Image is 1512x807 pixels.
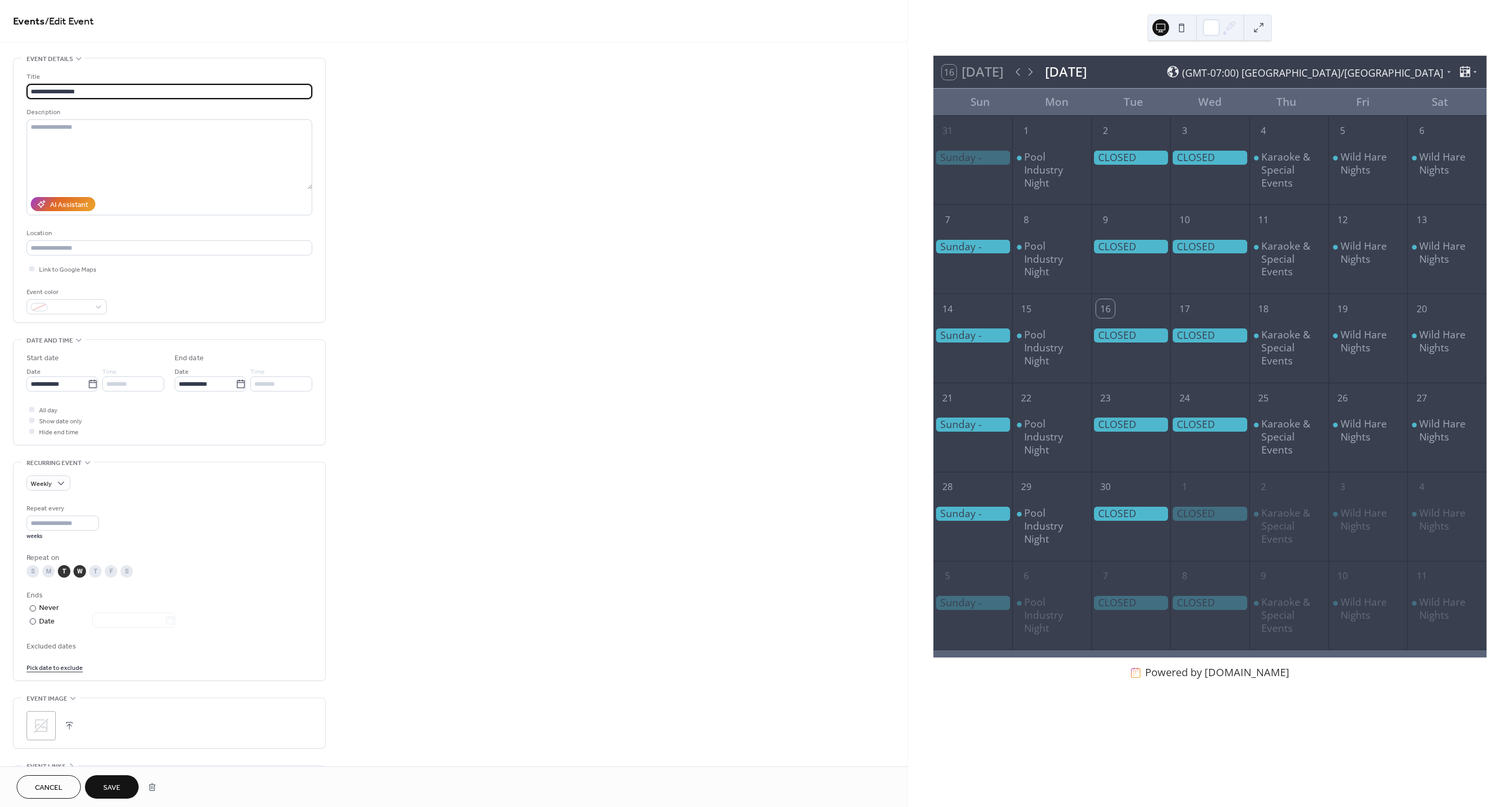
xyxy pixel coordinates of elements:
div: Wild Hare Nights [1419,328,1482,354]
div: S [27,565,39,578]
div: 20 [1412,299,1431,317]
div: 8 [1017,211,1036,229]
div: 9 [1096,211,1114,229]
div: Thu [1248,89,1325,115]
span: (GMT-07:00) [GEOGRAPHIC_DATA]/[GEOGRAPHIC_DATA] [1182,67,1443,77]
div: Sun [942,89,1018,115]
div: F [105,565,117,578]
div: 29 [1017,478,1036,496]
a: [DOMAIN_NAME] [1204,666,1289,680]
div: 15 [1017,299,1036,317]
div: CLOSED [1091,418,1171,432]
div: weeks [27,533,99,540]
span: Date [27,366,41,377]
div: Karaoke & Special Events [1261,240,1324,279]
div: 22 [1017,388,1036,407]
div: 9 [1255,567,1273,585]
div: Sunday - Funday [933,418,1013,432]
div: Karaoke & Special Events [1261,418,1324,457]
div: Karaoke & Special Events [1249,240,1329,279]
div: W [73,565,86,578]
div: Wild Hare Nights [1329,418,1408,444]
div: Description [27,107,310,118]
div: Karaoke & Special Events [1261,596,1324,635]
div: Karaoke & Special Events [1249,507,1329,546]
div: 2 [1255,478,1273,496]
div: Wild Hare Nights [1419,418,1482,444]
div: Karaoke & Special Events [1249,596,1329,635]
div: Karaoke & Special Events [1261,151,1324,190]
div: 30 [1096,478,1114,496]
div: Wild Hare Nights [1329,596,1408,622]
div: CLOSED [1170,507,1249,521]
div: Wild Hare Nights [1329,151,1408,177]
div: CLOSED [1170,240,1249,254]
div: Sat [1402,89,1478,115]
div: Wild Hare Nights [1407,596,1486,622]
div: 8 [1175,567,1194,585]
div: 7 [1096,567,1114,585]
div: Pool Industry Night [1024,240,1087,279]
div: Karaoke & Special Events [1249,418,1329,457]
div: M [42,565,55,578]
div: Wed [1172,89,1248,115]
div: CLOSED [1091,240,1171,254]
div: Sunday - Funday [933,151,1013,165]
button: Cancel [17,775,81,799]
div: Location [27,228,310,239]
div: Fri [1325,89,1402,115]
div: 6 [1017,567,1036,585]
div: 13 [1412,211,1431,229]
div: 24 [1175,388,1194,407]
div: ; [27,711,56,740]
div: 4 [1412,478,1431,496]
div: Pool Industry Night [1024,151,1087,190]
div: CLOSED [1170,151,1249,165]
div: Karaoke & Special Events [1249,151,1329,190]
div: 27 [1412,388,1431,407]
span: Link to Google Maps [39,264,96,275]
div: 12 [1333,211,1351,229]
div: CLOSED [1170,596,1249,610]
span: All day [39,405,57,416]
span: Hide end time [39,427,79,438]
div: CLOSED [1091,507,1171,521]
div: End date [175,353,204,364]
div: Title [27,71,310,82]
div: Wild Hare Nights [1329,507,1408,533]
div: Repeat every [27,503,97,514]
div: 23 [1096,388,1114,407]
div: Pool Industry Night [1024,328,1087,368]
div: 18 [1255,299,1273,317]
div: Sunday - Funday [933,240,1013,254]
div: Wild Hare Nights [1419,240,1482,266]
div: 5 [938,567,956,585]
span: Date [175,366,189,377]
span: Recurring event [27,458,82,469]
div: Wild Hare Nights [1341,240,1404,266]
div: 7 [938,211,956,229]
span: Event image [27,693,67,704]
div: Pool Industry Night [1024,596,1087,635]
div: Start date [27,353,59,364]
span: Time [250,366,265,377]
span: Save [103,782,120,793]
div: 1 [1017,121,1036,140]
div: [DATE] [1045,62,1087,82]
div: 11 [1255,211,1273,229]
a: Events [13,11,45,32]
div: Wild Hare Nights [1419,151,1482,177]
div: CLOSED [1170,328,1249,343]
div: Never [39,603,59,614]
div: Wild Hare Nights [1407,418,1486,444]
div: Pool Industry Night [1024,418,1087,457]
span: Time [102,366,117,377]
div: Wild Hare Nights [1407,240,1486,266]
div: 31 [938,121,956,140]
div: CLOSED [1091,596,1171,610]
div: Wild Hare Nights [1341,507,1404,533]
div: Powered by [1145,666,1289,680]
div: 4 [1255,121,1273,140]
div: Mon [1018,89,1095,115]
